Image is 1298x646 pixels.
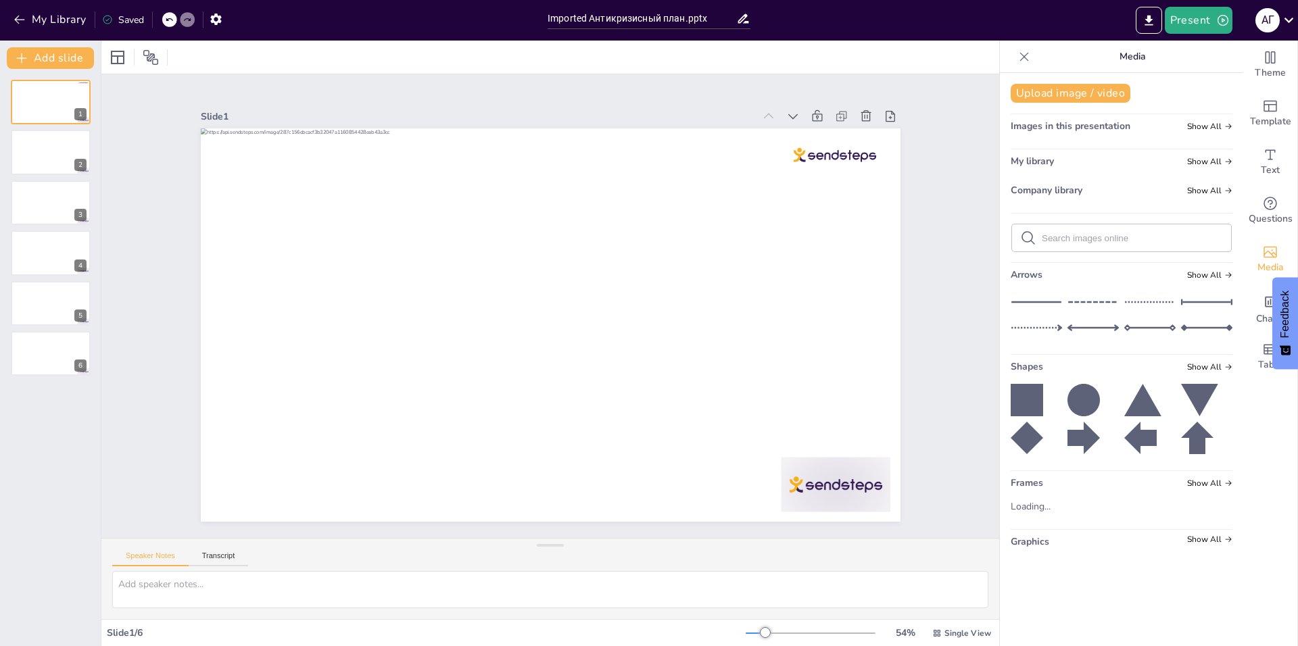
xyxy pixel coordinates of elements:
[1187,157,1232,166] span: Show all
[1136,7,1162,34] button: Export to PowerPoint
[1011,268,1042,281] span: Arrows
[1011,120,1130,132] span: Images in this presentation
[1272,277,1298,369] button: Feedback - Show survey
[1011,184,1082,197] span: Company library
[1187,122,1232,131] span: Show all
[74,108,87,120] div: 1
[1261,163,1280,178] span: Text
[74,359,87,372] div: 6
[7,47,94,69] button: Add slide
[10,9,92,30] button: My Library
[1243,89,1297,138] div: Add ready made slides
[11,281,91,326] div: 5
[944,628,991,639] span: Single View
[11,80,91,124] div: 1
[1187,535,1232,544] span: Show all
[1011,360,1043,373] span: Shapes
[1243,41,1297,89] div: Change the overall theme
[1243,332,1297,381] div: Add a table
[548,9,736,28] input: Insert title
[1011,500,1062,513] div: Loading...
[1255,66,1286,80] span: Theme
[1258,357,1282,372] span: Table
[1279,291,1291,338] span: Feedback
[1255,8,1280,32] div: А Г
[222,74,773,145] div: Slide 1
[1243,235,1297,284] div: Add images, graphics, shapes or video
[11,180,91,225] div: 3
[1011,476,1043,489] span: Frames
[1187,186,1232,195] span: Show all
[143,49,159,66] span: Position
[1187,362,1232,372] span: Show all
[74,309,87,322] div: 5
[112,551,189,566] button: Speaker Notes
[107,626,746,639] div: Slide 1 / 6
[1187,478,1232,488] span: Show all
[1243,138,1297,187] div: Add text boxes
[11,230,91,275] div: 4
[889,626,921,639] div: 54 %
[1042,233,1223,243] input: Search images online
[1035,41,1230,73] p: Media
[1165,7,1232,34] button: Present
[1256,312,1284,326] span: Charts
[1249,212,1293,226] span: Questions
[74,209,87,221] div: 3
[102,14,144,26] div: Saved
[1255,7,1280,34] button: А Г
[1011,155,1054,168] span: My library
[1243,284,1297,332] div: Add charts and graphs
[11,130,91,174] div: 2
[107,47,128,68] div: Layout
[11,331,91,376] div: 6
[189,551,249,566] button: Transcript
[1243,187,1297,235] div: Get real-time input from your audience
[1250,114,1291,129] span: Template
[74,259,87,272] div: 4
[74,159,87,171] div: 2
[1187,270,1232,280] span: Show all
[1257,260,1284,275] span: Media
[1011,84,1130,103] button: Upload image / video
[1011,535,1049,548] span: Graphics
